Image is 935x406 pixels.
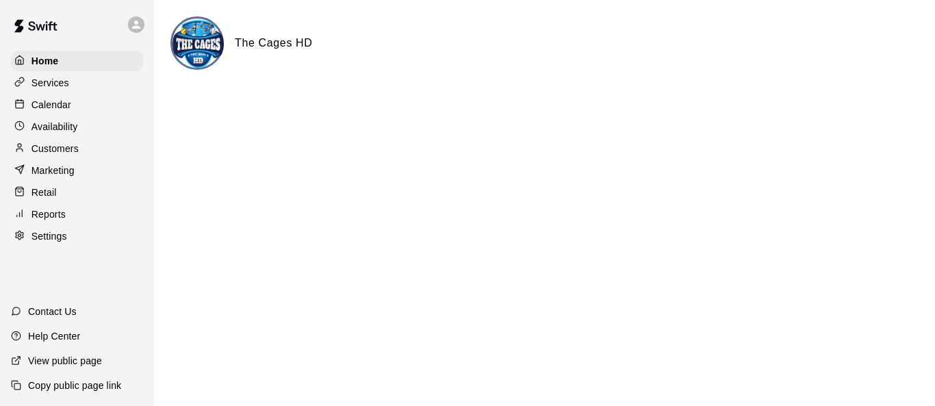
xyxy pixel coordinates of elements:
p: Services [31,76,69,90]
a: Calendar [11,94,143,115]
h6: The Cages HD [235,34,313,52]
a: Reports [11,204,143,225]
p: Settings [31,229,67,243]
a: Home [11,51,143,71]
p: View public page [28,354,102,368]
p: Calendar [31,98,71,112]
p: Help Center [28,329,80,343]
p: Home [31,54,59,68]
p: Customers [31,142,79,155]
p: Copy public page link [28,379,121,392]
a: Retail [11,182,143,203]
p: Retail [31,186,57,199]
a: Services [11,73,143,93]
p: Marketing [31,164,75,177]
a: Settings [11,226,143,246]
p: Contact Us [28,305,77,318]
a: Availability [11,116,143,137]
img: The Cages HD logo [172,18,224,70]
a: Customers [11,138,143,159]
p: Reports [31,207,66,221]
p: Availability [31,120,78,134]
a: Marketing [11,160,143,181]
